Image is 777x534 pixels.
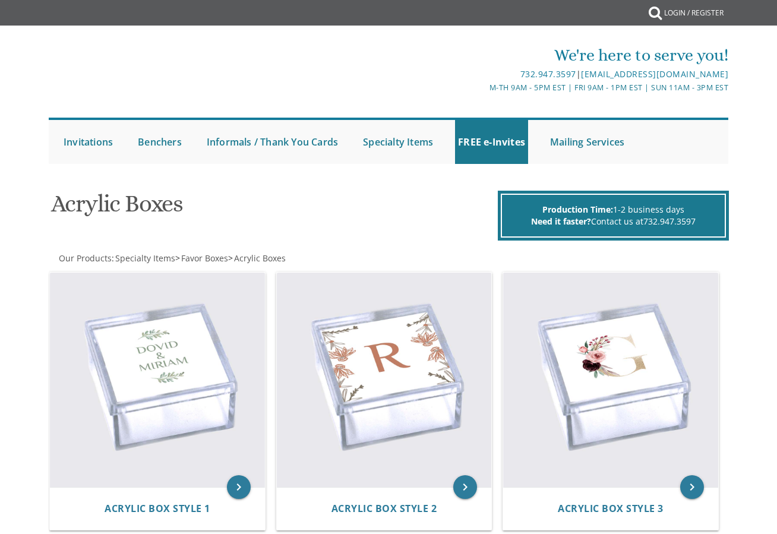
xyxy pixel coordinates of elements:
a: keyboard_arrow_right [680,475,704,499]
span: > [228,252,286,264]
a: Benchers [135,120,185,164]
span: > [175,252,228,264]
h1: Acrylic Boxes [51,191,495,226]
a: Specialty Items [114,252,175,264]
a: keyboard_arrow_right [453,475,477,499]
span: Specialty Items [115,252,175,264]
span: Acrylic Box Style 1 [105,502,210,515]
a: Acrylic Box Style 3 [558,503,664,514]
a: Acrylic Box Style 2 [331,503,437,514]
img: Acrylic Box Style 2 [277,273,491,487]
img: Acrylic Box Style 1 [50,273,264,487]
span: Production Time: [542,204,613,215]
a: keyboard_arrow_right [227,475,251,499]
div: 1-2 business days Contact us at [501,194,726,238]
a: 732.947.3597 [643,216,696,227]
a: [EMAIL_ADDRESS][DOMAIN_NAME] [581,68,728,80]
a: Acrylic Boxes [233,252,286,264]
a: FREE e-Invites [455,120,528,164]
span: Acrylic Box Style 3 [558,502,664,515]
a: Acrylic Box Style 1 [105,503,210,514]
span: Acrylic Box Style 2 [331,502,437,515]
a: Informals / Thank You Cards [204,120,341,164]
img: Acrylic Box Style 3 [503,273,718,487]
a: Mailing Services [547,120,627,164]
div: : [49,252,389,264]
a: 732.947.3597 [520,68,576,80]
a: Invitations [61,120,116,164]
div: M-Th 9am - 5pm EST | Fri 9am - 1pm EST | Sun 11am - 3pm EST [276,81,728,94]
div: We're here to serve you! [276,43,728,67]
a: Specialty Items [360,120,436,164]
span: Need it faster? [531,216,591,227]
a: Favor Boxes [180,252,228,264]
span: Acrylic Boxes [234,252,286,264]
span: Favor Boxes [181,252,228,264]
div: | [276,67,728,81]
a: Our Products [58,252,112,264]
